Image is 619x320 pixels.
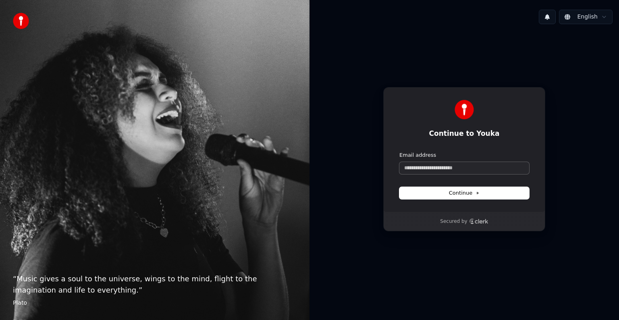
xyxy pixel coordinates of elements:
p: “ Music gives a soul to the universe, wings to the mind, flight to the imagination and life to ev... [13,273,297,296]
label: Email address [399,152,436,159]
img: Youka [455,100,474,119]
footer: Plato [13,299,297,307]
img: youka [13,13,29,29]
h1: Continue to Youka [399,129,529,139]
button: Continue [399,187,529,199]
a: Clerk logo [469,218,488,224]
p: Secured by [440,218,467,225]
span: Continue [449,189,480,197]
